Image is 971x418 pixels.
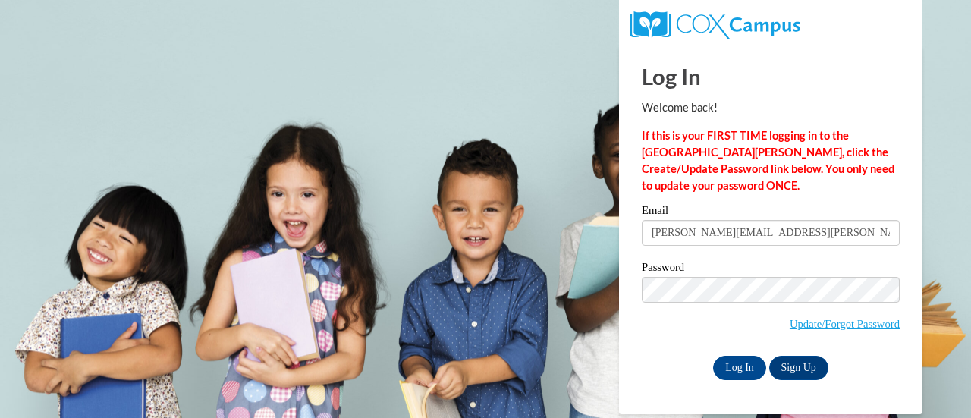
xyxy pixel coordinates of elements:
a: Sign Up [769,356,828,380]
strong: If this is your FIRST TIME logging in to the [GEOGRAPHIC_DATA][PERSON_NAME], click the Create/Upd... [642,129,894,192]
input: Log In [713,356,766,380]
label: Email [642,205,900,220]
img: COX Campus [630,11,800,39]
p: Welcome back! [642,99,900,116]
a: Update/Forgot Password [790,318,900,330]
label: Password [642,262,900,277]
h1: Log In [642,61,900,92]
